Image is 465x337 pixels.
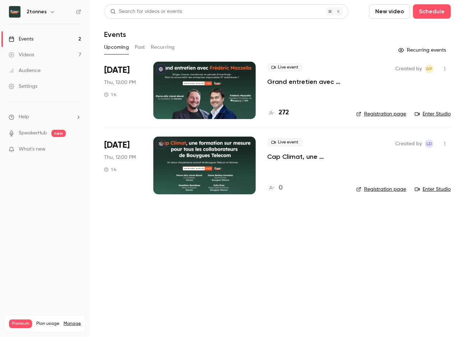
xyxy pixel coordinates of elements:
h6: 2tonnes [27,8,47,15]
a: SpeakerHub [19,129,47,137]
a: Enter Studio [415,110,451,118]
button: Schedule [413,4,451,19]
span: Live event [267,138,303,147]
span: Plan usage [36,321,59,327]
h4: 272 [279,108,289,118]
h1: Events [104,30,126,39]
div: 1 h [104,167,116,172]
span: [DATE] [104,65,130,76]
div: Settings [9,83,37,90]
a: 272 [267,108,289,118]
a: Enter Studio [415,186,451,193]
img: 2tonnes [9,6,20,18]
div: Audience [9,67,41,74]
li: help-dropdown-opener [9,113,81,121]
a: 0 [267,183,283,193]
span: Ld [427,139,432,148]
button: Recurring [151,42,175,53]
span: new [51,130,66,137]
a: Registration page [356,110,406,118]
div: Oct 16 Thu, 12:00 PM (Europe/Paris) [104,62,142,119]
span: GP [426,65,432,73]
button: Upcoming [104,42,129,53]
span: Live event [267,63,303,72]
span: Premium [9,319,32,328]
span: Thu, 12:00 PM [104,154,136,161]
a: Registration page [356,186,406,193]
div: Videos [9,51,34,58]
span: Thu, 12:00 PM [104,79,136,86]
div: Events [9,35,33,43]
button: Past [135,42,145,53]
a: Cap Climat, une formation sur mesure pour les collaborateurs de Bouygues Telecom [267,152,345,161]
a: Manage [64,321,81,327]
span: Gabrielle Piot [425,65,433,73]
iframe: Noticeable Trigger [73,146,81,153]
span: Louis de Jabrun [425,139,433,148]
a: Grand entretien avec [PERSON_NAME]. Diriger, innover, transformer en période d’incertitude : peut... [267,77,345,86]
span: Created by [395,65,422,73]
div: Search for videos or events [110,8,182,15]
h4: 0 [279,183,283,193]
button: New video [369,4,410,19]
span: What's new [19,146,46,153]
span: Help [19,113,29,121]
span: Created by [395,139,422,148]
button: Recurring events [395,44,451,56]
div: 1 h [104,92,116,98]
div: Oct 23 Thu, 12:00 PM (Europe/Paris) [104,137,142,194]
span: [DATE] [104,139,130,151]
